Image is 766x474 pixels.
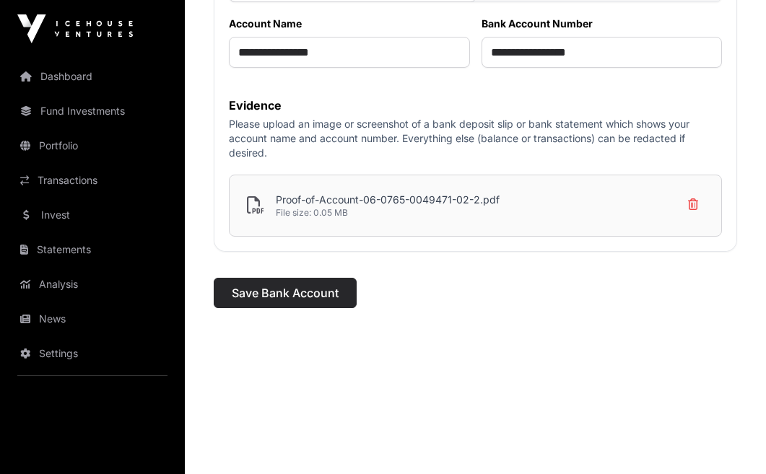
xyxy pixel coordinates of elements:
a: News [12,303,173,335]
a: Dashboard [12,61,173,92]
label: Account Name [229,17,470,31]
p: Proof-of-Account-06-0765-0049471-02-2.pdf [276,193,500,207]
a: Settings [12,338,173,369]
button: Save Bank Account [214,278,357,308]
p: Please upload an image or screenshot of a bank deposit slip or bank statement which shows your ac... [229,117,722,160]
a: Portfolio [12,130,173,162]
a: Invest [12,199,173,231]
div: Proof-of-Account-06-0765-0049471-02-2.pdf [276,193,500,219]
label: Bank Account Number [482,17,723,31]
a: Statements [12,234,173,265]
a: Transactions [12,164,173,196]
a: Analysis [12,268,173,300]
img: Icehouse Ventures Logo [17,14,133,43]
span: Save Bank Account [232,284,339,302]
label: Evidence [229,97,722,114]
iframe: Chat Widget [694,405,766,474]
a: Fund Investments [12,95,173,127]
p: File size: 0.05 MB [276,207,500,219]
